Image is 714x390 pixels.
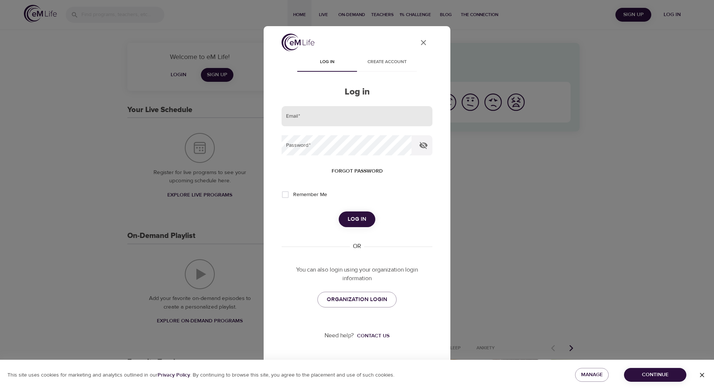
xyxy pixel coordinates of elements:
[630,370,680,380] span: Continue
[415,34,432,52] button: close
[348,214,366,224] span: Log in
[325,331,354,340] p: Need help?
[350,242,364,251] div: OR
[329,164,386,178] button: Forgot password
[327,295,387,304] span: ORGANIZATION LOGIN
[158,372,190,378] b: Privacy Policy
[361,58,412,66] span: Create account
[302,58,353,66] span: Log in
[282,34,314,51] img: logo
[339,211,375,227] button: Log in
[581,370,603,380] span: Manage
[293,191,327,199] span: Remember Me
[357,332,389,340] div: Contact us
[282,87,432,97] h2: Log in
[354,332,389,340] a: Contact us
[282,266,432,283] p: You can also login using your organization login information
[317,292,397,307] a: ORGANIZATION LOGIN
[332,167,383,176] span: Forgot password
[282,54,432,72] div: disabled tabs example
